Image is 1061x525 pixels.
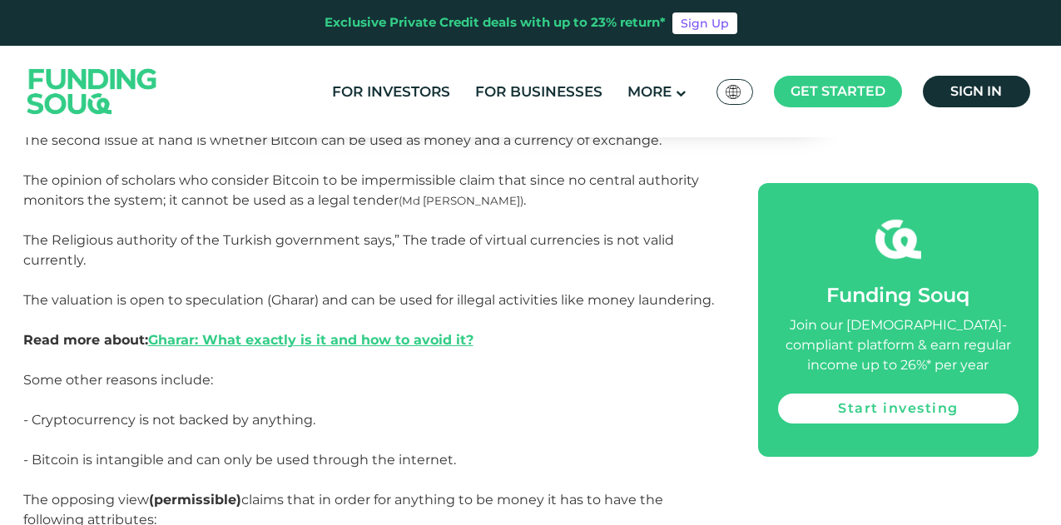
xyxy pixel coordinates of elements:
span: Funding Souq [826,283,969,307]
span: Get started [791,83,885,99]
a: Sign Up [672,12,737,34]
span: More [627,83,672,100]
span: Sign in [950,83,1002,99]
img: Logo [11,49,174,133]
a: For Businesses [471,78,607,106]
div: Join our [DEMOGRAPHIC_DATA]-compliant platform & earn regular income up to 26%* per year [778,315,1018,375]
span: The Religious authority of the Turkish government says,” The trade of virtual currencies is not v... [23,232,714,348]
img: SA Flag [726,85,741,99]
a: Sign in [923,76,1030,107]
span: - Bitcoin is intangible and can only be used through the internet. [23,452,456,468]
div: Exclusive Private Credit deals with up to 23% return* [325,13,666,32]
span: The opinion of scholars who consider Bitcoin to be impermissible claim that since no central auth... [23,172,699,208]
a: Start investing [778,394,1018,423]
span: The second issue at hand is whether Bitcoin can be used as money and a currency of exchange. [23,132,662,148]
span: - Cryptocurrency is not backed by anything. [23,412,315,428]
a: For Investors [328,78,454,106]
span: (Md [PERSON_NAME]) [399,194,523,207]
strong: Read more about: [23,332,473,348]
strong: (permissible) [149,492,241,508]
img: fsicon [875,216,921,262]
a: Gharar: What exactly is it and how to avoid it? [148,332,473,348]
span: Some other reasons include: [23,372,213,388]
